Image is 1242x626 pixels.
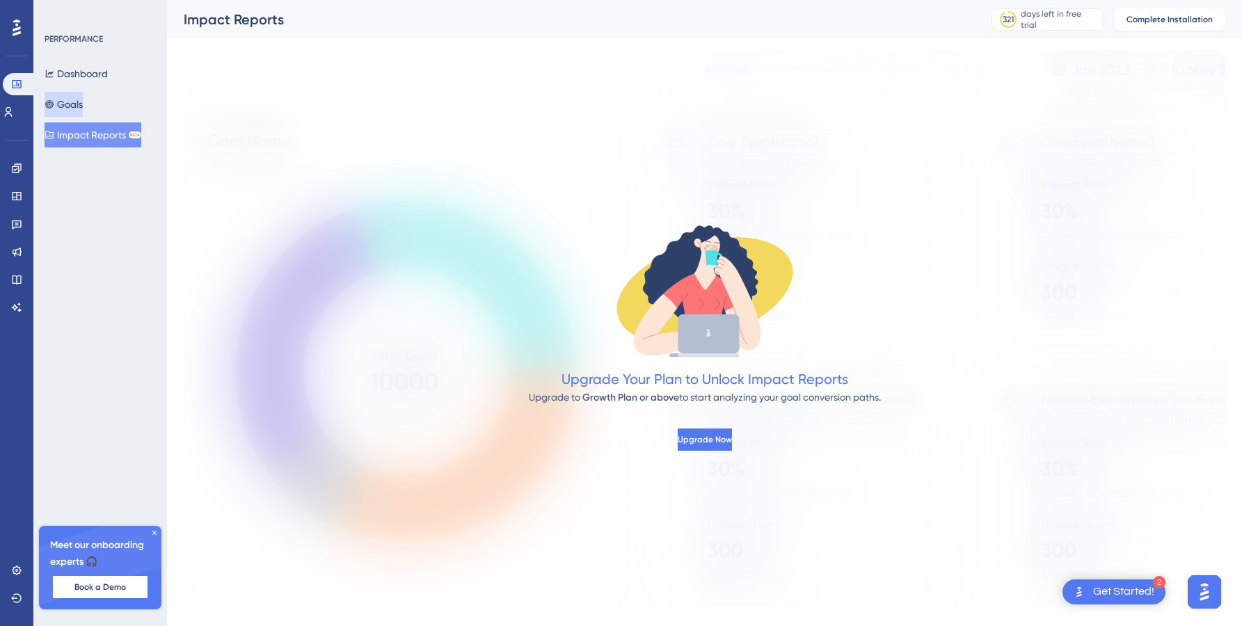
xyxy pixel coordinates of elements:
div: PERFORMANCE [45,33,103,45]
button: Complete Installation [1114,8,1225,31]
div: Get Started! [1093,584,1154,600]
div: 321 [1003,14,1014,25]
img: launcher-image-alternative-text [1071,584,1088,600]
div: 2 [1153,576,1165,588]
button: Upgrade Now [678,428,732,451]
span: Upgrade to to start analyzing your goal conversion paths. [529,392,881,403]
div: Open Get Started! checklist, remaining modules: 2 [1062,579,1165,604]
div: Impact Reports [184,10,957,29]
span: Upgrade Your Plan to Unlock Impact Reports [562,371,848,387]
span: Growth Plan or above [582,392,679,403]
div: days left in free trial [1021,8,1098,31]
span: Meet our onboarding experts 🎧 [50,537,150,570]
span: Complete Installation [1126,14,1213,25]
button: Goals [45,92,83,117]
span: Upgrade Now [678,434,732,445]
button: Dashboard [45,61,108,86]
span: Book a Demo [74,581,126,593]
div: BETA [129,131,141,138]
iframe: UserGuiding AI Assistant Launcher [1184,571,1225,613]
button: Impact ReportsBETA [45,122,141,147]
button: Book a Demo [53,576,148,598]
